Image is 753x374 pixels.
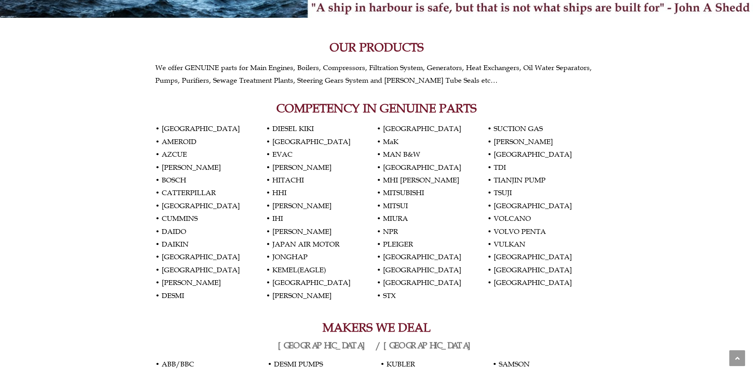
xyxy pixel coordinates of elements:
p: • [GEOGRAPHIC_DATA] • AMEROID • AZCUE • [PERSON_NAME] • BOSCH • CATTERPILLAR • [GEOGRAPHIC_DATA] ... [155,122,598,302]
h2: [GEOGRAPHIC_DATA] / [GEOGRAPHIC_DATA] [155,342,598,350]
h2: COMPETENCY IN GENUINE PARTS [155,103,598,114]
h2: MAKERS WE DEAL [155,322,598,334]
p: We offer GENUINE parts for Main Engines, Boilers, Compressors, Filtration System, Generators, Hea... [155,61,598,87]
a: Scroll to the top of the page [729,350,745,366]
h2: OUR PRODUCTS [155,42,598,53]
